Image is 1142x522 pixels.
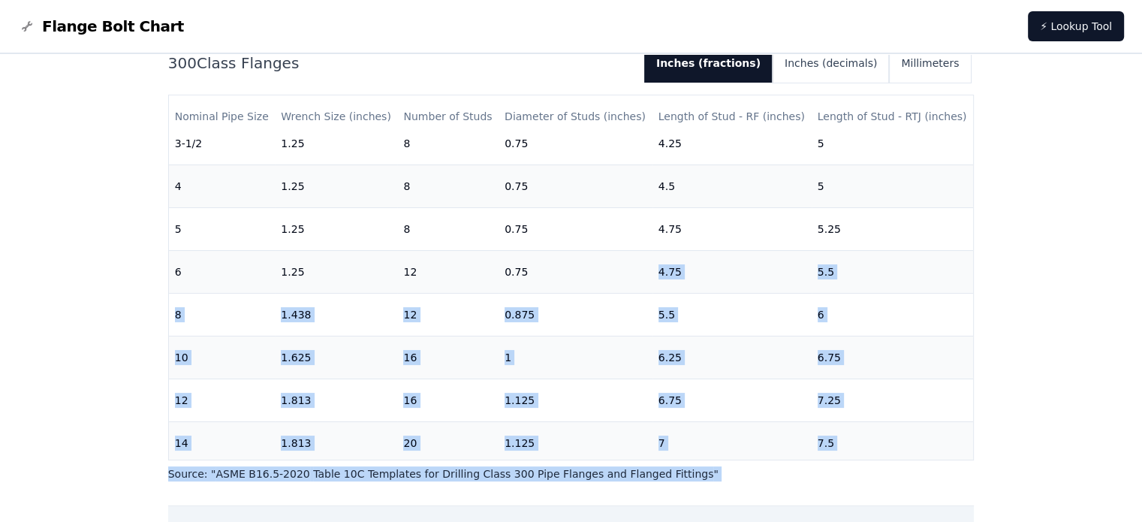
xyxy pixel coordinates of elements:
td: 7.5 [812,421,974,464]
th: Number of Studs [397,95,499,138]
td: 0.75 [499,164,652,207]
th: Diameter of Studs (inches) [499,95,652,138]
td: 14 [169,421,276,464]
button: Inches (decimals) [773,44,889,83]
td: 7 [652,421,812,464]
td: 16 [397,379,499,421]
td: 5.5 [652,293,812,336]
td: 20 [397,421,499,464]
td: 16 [397,336,499,379]
td: 1.438 [275,293,397,336]
th: Wrench Size (inches) [275,95,397,138]
td: 0.875 [499,293,652,336]
td: 8 [397,207,499,250]
td: 1.25 [275,250,397,293]
td: 5 [812,122,974,164]
td: 10 [169,336,276,379]
td: 4.75 [652,207,812,250]
td: 12 [169,379,276,421]
td: 1.813 [275,379,397,421]
td: 0.75 [499,122,652,164]
img: Flange Bolt Chart Logo [18,17,36,35]
td: 4.5 [652,164,812,207]
td: 1.813 [275,421,397,464]
td: 8 [397,164,499,207]
th: Nominal Pipe Size [169,95,276,138]
td: 6 [169,250,276,293]
td: 4.75 [652,250,812,293]
td: 5.5 [812,250,974,293]
th: Length of Stud - RF (inches) [652,95,812,138]
td: 6.75 [652,379,812,421]
td: 8 [169,293,276,336]
td: 1.25 [275,122,397,164]
td: 1.125 [499,421,652,464]
td: 5 [169,207,276,250]
td: 3-1/2 [169,122,276,164]
td: 5 [812,164,974,207]
button: Inches (fractions) [644,44,773,83]
td: 0.75 [499,250,652,293]
td: 6.25 [652,336,812,379]
td: 12 [397,250,499,293]
span: Flange Bolt Chart [42,16,184,37]
td: 1.125 [499,379,652,421]
td: 4.25 [652,122,812,164]
button: Millimeters [889,44,971,83]
td: 8 [397,122,499,164]
a: ⚡ Lookup Tool [1028,11,1124,41]
td: 6.75 [812,336,974,379]
td: 1 [499,336,652,379]
td: 5.25 [812,207,974,250]
td: 1.625 [275,336,397,379]
h2: 300 Class Flanges [168,53,632,74]
td: 4 [169,164,276,207]
td: 1.25 [275,164,397,207]
p: Source: " ASME B16.5-2020 Table 10C Templates for Drilling Class 300 Pipe Flanges and Flanged Fit... [168,466,975,481]
td: 7.25 [812,379,974,421]
td: 12 [397,293,499,336]
td: 1.25 [275,207,397,250]
td: 0.75 [499,207,652,250]
th: Length of Stud - RTJ (inches) [812,95,974,138]
a: Flange Bolt Chart LogoFlange Bolt Chart [18,16,184,37]
td: 6 [812,293,974,336]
